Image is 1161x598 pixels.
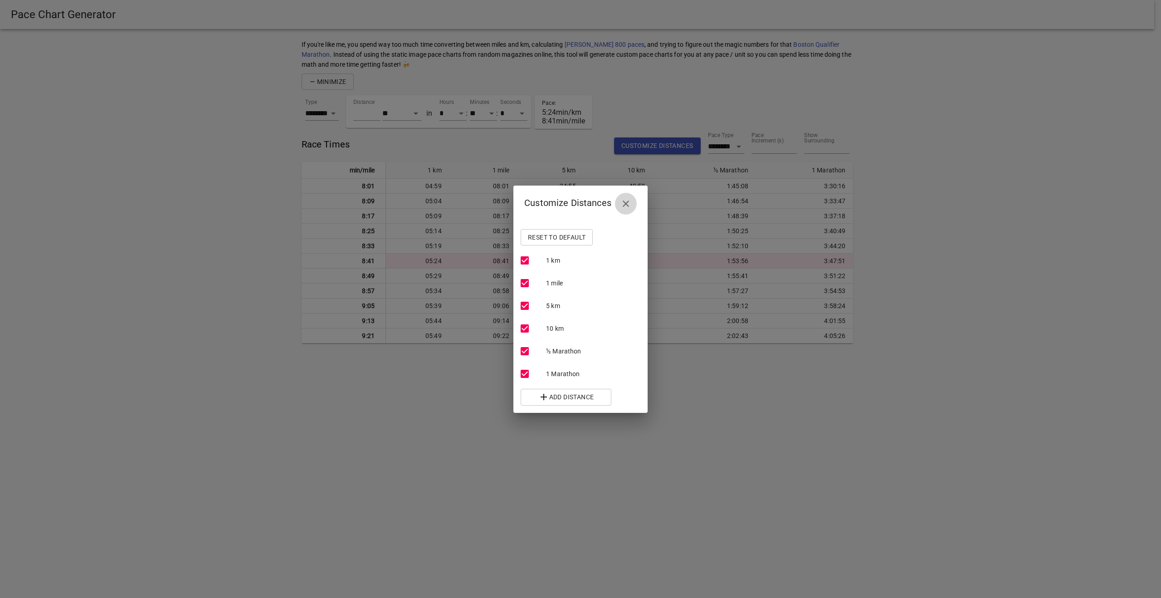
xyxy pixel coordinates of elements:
[524,193,637,215] h2: Customize Distances
[528,392,604,403] span: Add Distance
[521,389,611,406] button: Add Distance
[528,232,585,243] span: Reset to Default
[546,348,581,355] span: ½ Marathon
[546,370,580,377] span: 1 Marathon
[546,279,563,287] span: 1 mile
[521,229,593,246] button: Reset to Default
[546,257,560,264] span: 1 km
[546,325,564,332] span: 10 km
[546,302,560,309] span: 5 km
